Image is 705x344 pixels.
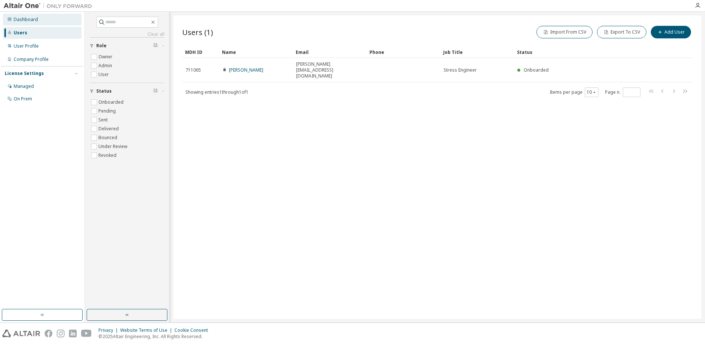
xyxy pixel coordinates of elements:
[96,43,107,49] span: Role
[174,327,212,333] div: Cookie Consent
[5,70,44,76] div: License Settings
[98,52,114,61] label: Owner
[182,27,213,37] span: Users (1)
[296,61,363,79] span: [PERSON_NAME][EMAIL_ADDRESS][DOMAIN_NAME]
[229,67,263,73] a: [PERSON_NAME]
[14,96,32,102] div: On Prem
[153,43,158,49] span: Clear filter
[443,46,511,58] div: Job Title
[45,330,52,337] img: facebook.svg
[597,26,646,38] button: Export To CSV
[517,46,654,58] div: Status
[185,89,249,95] span: Showing entries 1 through 1 of 1
[536,26,593,38] button: Import From CSV
[98,70,110,79] label: User
[587,89,597,95] button: 10
[98,151,118,160] label: Revoked
[98,133,119,142] label: Bounced
[90,83,164,99] button: Status
[98,61,114,70] label: Admin
[14,43,39,49] div: User Profile
[98,333,212,340] p: © 2025 Altair Engineering, Inc. All Rights Reserved.
[153,88,158,94] span: Clear filter
[14,17,38,23] div: Dashboard
[96,88,112,94] span: Status
[369,46,437,58] div: Phone
[524,67,549,73] span: Onboarded
[444,67,477,73] span: Stress Engineer
[98,142,129,151] label: Under Review
[185,67,201,73] span: 711065
[550,87,598,97] span: Items per page
[98,327,120,333] div: Privacy
[14,56,49,62] div: Company Profile
[98,124,120,133] label: Delivered
[57,330,65,337] img: instagram.svg
[296,46,364,58] div: Email
[222,46,290,58] div: Name
[14,30,27,36] div: Users
[185,46,216,58] div: MDH ID
[98,98,125,107] label: Onboarded
[14,83,34,89] div: Managed
[98,107,117,116] label: Pending
[90,38,164,54] button: Role
[2,330,40,337] img: altair_logo.svg
[120,327,174,333] div: Website Terms of Use
[651,26,691,38] button: Add User
[98,116,109,124] label: Sent
[4,2,96,10] img: Altair One
[69,330,77,337] img: linkedin.svg
[90,31,164,37] a: Clear all
[81,330,92,337] img: youtube.svg
[605,87,640,97] span: Page n.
